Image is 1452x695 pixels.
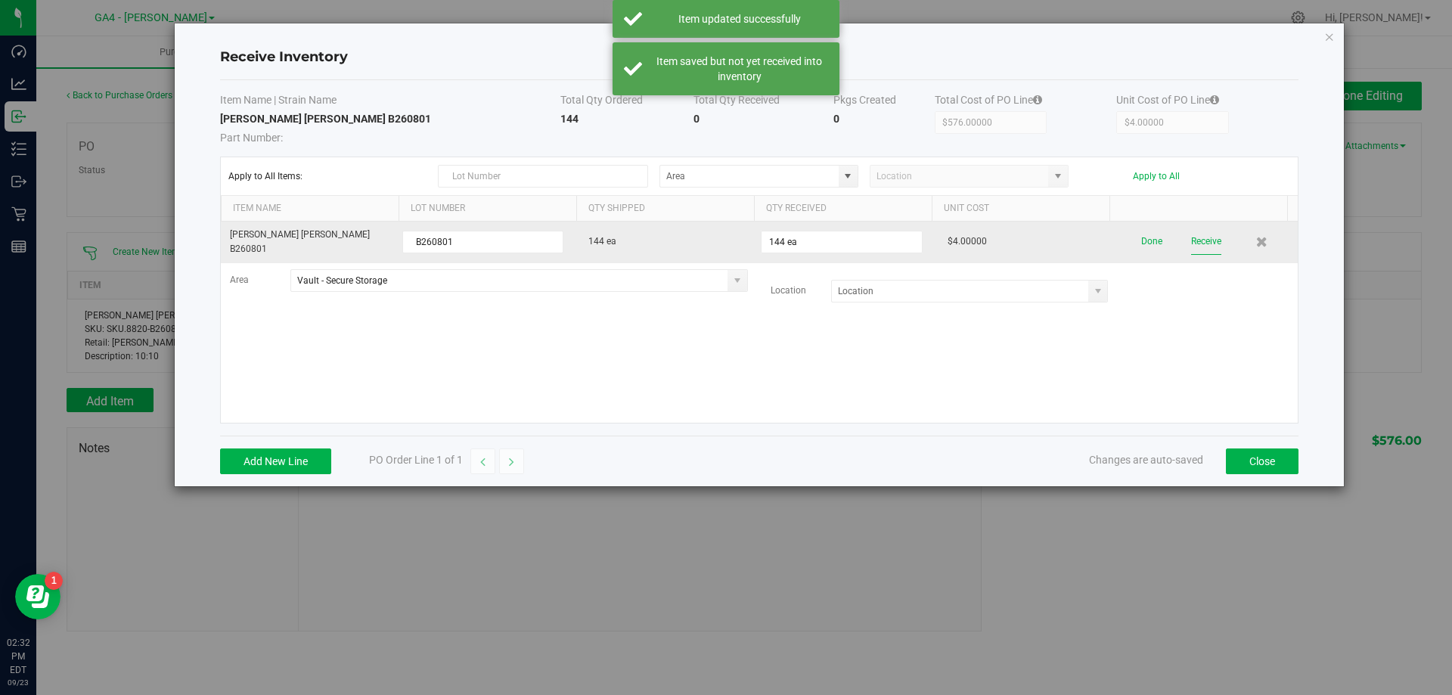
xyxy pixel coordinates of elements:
th: Lot Number [399,196,576,222]
th: Qty Received [754,196,932,222]
i: Specifying a total cost will update all item costs. [1210,95,1219,105]
span: Changes are auto-saved [1089,454,1203,466]
div: Item saved but not yet received into inventory [650,54,828,84]
iframe: Resource center [15,574,60,619]
iframe: Resource center unread badge [45,572,63,590]
strong: 0 [693,113,700,125]
th: Total Cost of PO Line [935,92,1116,111]
button: Add New Line [220,448,331,474]
strong: 144 [560,113,579,125]
span: Part Number: [220,132,283,144]
strong: 0 [833,113,839,125]
button: Receive [1191,228,1221,255]
button: Apply to All [1133,171,1180,182]
button: Done [1141,228,1162,255]
label: Location [771,284,831,298]
strong: [PERSON_NAME] [PERSON_NAME] B260801 [220,113,431,125]
i: Specifying a total cost will update all item costs. [1033,95,1042,105]
input: Area [660,166,839,187]
th: Total Qty Ordered [560,92,693,111]
td: 144 ea [579,222,759,263]
label: Area [230,273,290,287]
button: Close [1226,448,1298,474]
span: Apply to All Items: [228,171,427,182]
input: NO DATA FOUND [832,281,1089,302]
span: PO Order Line 1 of 1 [369,454,463,466]
button: Close modal [1324,27,1335,45]
td: [PERSON_NAME] [PERSON_NAME] B260801 [221,222,400,263]
input: Qty Received [762,231,921,253]
th: Total Qty Received [693,92,833,111]
input: Lot Number [438,165,648,188]
input: Area [291,270,728,291]
th: Unit Cost [932,196,1109,222]
th: Item Name | Strain Name [220,92,561,111]
th: Pkgs Created [833,92,935,111]
td: $4.00000 [939,222,1118,263]
th: Unit Cost of PO Line [1116,92,1298,111]
th: Qty Shipped [576,196,754,222]
input: Lot Number [402,231,563,253]
th: Item Name [221,196,399,222]
div: Item updated successfully [650,11,828,26]
h4: Receive Inventory [220,48,1298,67]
